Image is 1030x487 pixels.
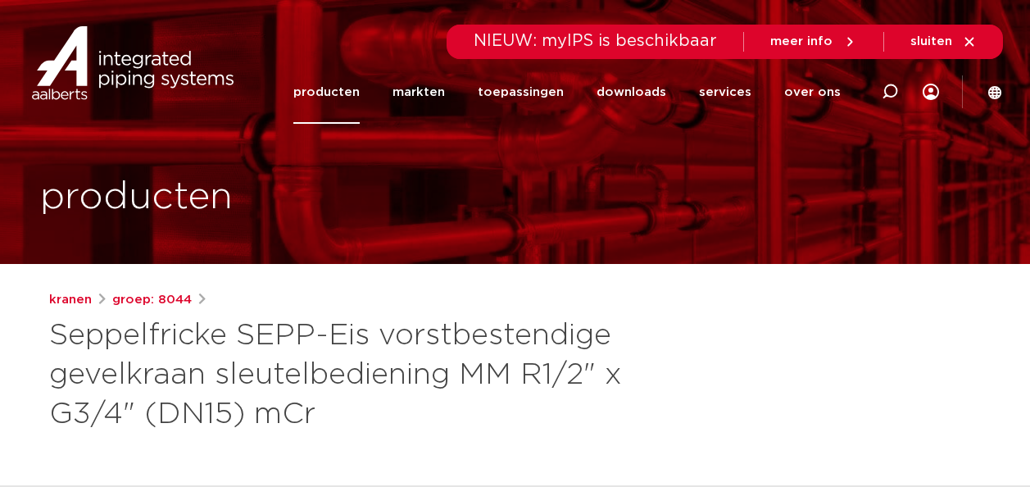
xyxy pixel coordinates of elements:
nav: Menu [293,61,841,124]
a: downloads [597,61,666,124]
span: meer info [770,35,833,48]
span: sluiten [910,35,952,48]
a: producten [293,61,360,124]
h1: Seppelfricke SEPP-Eis vorstbestendige gevelkraan sleutelbediening MM R1/2" x G3/4" (DN15) mCr [49,316,665,435]
a: meer info [770,34,857,49]
a: services [699,61,751,124]
a: markten [392,61,445,124]
span: NIEUW: myIPS is beschikbaar [474,33,717,49]
h1: producten [40,171,233,224]
a: groep: 8044 [112,290,192,310]
a: over ons [784,61,841,124]
a: sluiten [910,34,977,49]
a: kranen [49,290,92,310]
a: toepassingen [478,61,564,124]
